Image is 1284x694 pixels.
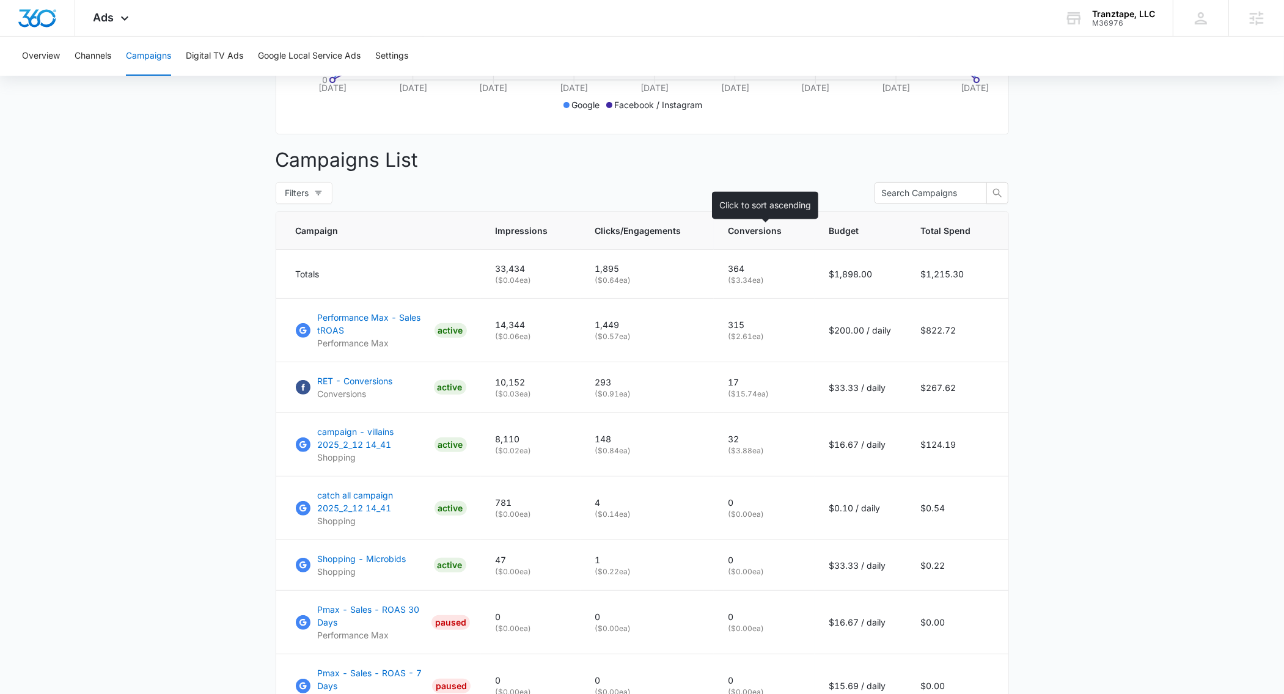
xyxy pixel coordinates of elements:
button: Settings [375,37,408,76]
p: ( $0.00 ea) [728,509,800,520]
p: Pmax - Sales - ROAS - 7 Days [318,667,427,692]
p: campaign - villains 2025_2_12 14_41 [318,425,430,451]
span: Clicks/Engagements [595,224,681,237]
p: ( $0.00 ea) [728,566,800,577]
div: Click to sort ascending [712,192,818,219]
div: ACTIVE [434,558,466,572]
p: ( $0.00 ea) [496,566,566,577]
p: 47 [496,553,566,566]
p: 14,344 [496,318,566,331]
p: 10,152 [496,376,566,389]
tspan: [DATE] [398,82,427,93]
p: Performance Max - Sales tROAS [318,311,430,337]
p: 0 [496,674,566,687]
a: Google AdsPerformance Max - Sales tROASPerformance MaxACTIVE [296,311,466,349]
div: PAUSED [431,615,470,630]
p: ( $0.00 ea) [595,623,699,634]
p: 8,110 [496,433,566,445]
p: ( $0.00 ea) [728,623,800,634]
button: Campaigns [126,37,171,76]
span: search [987,188,1008,198]
span: Filters [285,186,309,200]
button: Google Local Service Ads [258,37,361,76]
p: 1,449 [595,318,699,331]
p: $33.33 / daily [829,559,892,572]
tspan: [DATE] [479,82,507,93]
p: Shopping [318,565,406,578]
p: Pmax - Sales - ROAS 30 Days [318,603,427,629]
div: ACTIVE [434,380,466,395]
p: ( $0.00 ea) [496,623,566,634]
tspan: [DATE] [882,82,910,93]
img: Google Ads [296,437,310,452]
td: $0.00 [906,591,1008,654]
p: 0 [728,610,800,623]
p: RET - Conversions [318,374,393,387]
td: $267.62 [906,362,1008,413]
tspan: [DATE] [560,82,588,93]
p: $200.00 / daily [829,324,892,337]
p: $15.69 / daily [829,679,892,692]
span: Impressions [496,224,548,237]
a: Google Adscatch all campaign 2025_2_12 14_41ShoppingACTIVE [296,489,466,527]
p: 148 [595,433,699,445]
div: account name [1092,9,1155,19]
p: Shopping [318,514,430,527]
p: Google [572,98,600,111]
p: 293 [595,376,699,389]
p: Performance Max [318,629,427,641]
div: ACTIVE [435,437,467,452]
tspan: 0 [322,75,328,85]
p: $1,898.00 [829,268,892,280]
tspan: [DATE] [640,82,669,93]
p: 0 [595,610,699,623]
p: ( $15.74 ea) [728,389,800,400]
tspan: [DATE] [721,82,749,93]
p: ( $0.03 ea) [496,389,566,400]
tspan: [DATE] [318,82,347,93]
p: Conversions [318,387,393,400]
p: ( $0.22 ea) [595,566,699,577]
p: ( $0.06 ea) [496,331,566,342]
p: ( $0.84 ea) [595,445,699,456]
p: ( $0.57 ea) [595,331,699,342]
span: Budget [829,224,874,237]
p: 1,895 [595,262,699,275]
button: Overview [22,37,60,76]
span: Ads [94,11,114,24]
p: 32 [728,433,800,445]
tspan: [DATE] [801,82,829,93]
td: $124.19 [906,413,1008,477]
p: 0 [496,610,566,623]
img: Facebook [296,380,310,395]
p: 1 [595,553,699,566]
span: Campaign [296,224,449,237]
p: 0 [728,674,800,687]
p: $16.67 / daily [829,438,892,451]
p: ( $0.00 ea) [496,509,566,520]
a: FacebookRET - ConversionsConversionsACTIVE [296,374,466,400]
p: 315 [728,318,800,331]
p: 0 [728,496,800,509]
p: 33,434 [496,262,566,275]
p: ( $0.14 ea) [595,509,699,520]
p: Campaigns List [276,145,1009,175]
a: Google AdsPmax - Sales - ROAS 30 DaysPerformance MaxPAUSED [296,603,466,641]
div: account id [1092,19,1155,27]
td: $822.72 [906,299,1008,362]
p: ( $0.64 ea) [595,275,699,286]
img: Google Ads [296,501,310,516]
p: ( $0.02 ea) [496,445,566,456]
div: ACTIVE [435,501,467,516]
img: Google Ads [296,679,310,693]
button: Channels [75,37,111,76]
p: ( $2.61 ea) [728,331,800,342]
button: Filters [276,182,332,204]
img: Google Ads [296,558,310,572]
p: $0.10 / daily [829,502,892,514]
p: 0 [595,674,699,687]
p: $16.67 / daily [829,616,892,629]
td: $1,215.30 [906,250,1008,299]
p: ( $3.88 ea) [728,445,800,456]
p: 781 [496,496,566,509]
